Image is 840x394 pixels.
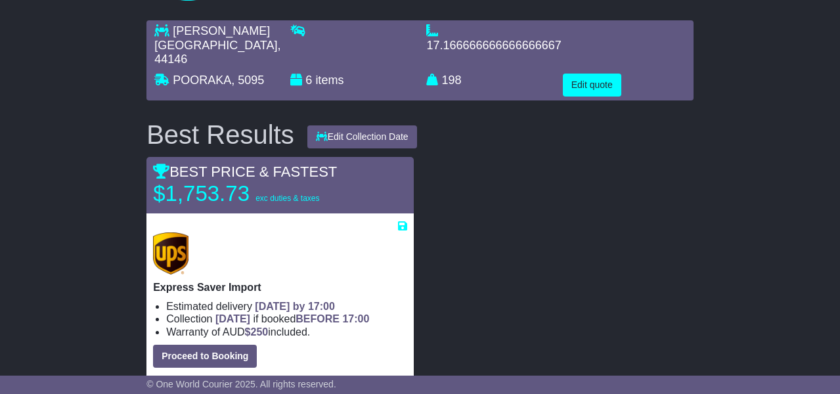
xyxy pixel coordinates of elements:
[307,125,417,148] button: Edit Collection Date
[166,300,407,313] li: Estimated delivery
[245,326,269,338] span: $
[563,74,621,97] button: Edit quote
[342,313,369,324] span: 17:00
[146,379,336,389] span: © One World Courier 2025. All rights reserved.
[426,39,561,52] span: 17.166666666666666667
[166,313,407,325] li: Collection
[231,74,264,87] span: , 5095
[215,313,369,324] span: if booked
[255,301,335,312] span: [DATE] by 17:00
[315,74,343,87] span: items
[173,74,231,87] span: POORAKA
[166,326,407,338] li: Warranty of AUD included.
[153,164,337,180] span: BEST PRICE & FASTEST
[442,74,462,87] span: 198
[251,326,269,338] span: 250
[215,313,250,324] span: [DATE]
[153,181,319,207] p: $1,753.73
[153,281,407,294] p: Express Saver Import
[153,345,257,368] button: Proceed to Booking
[154,39,280,66] span: , 44146
[140,120,301,149] div: Best Results
[154,24,277,52] span: [PERSON_NAME][GEOGRAPHIC_DATA]
[305,74,312,87] span: 6
[296,313,340,324] span: BEFORE
[255,194,319,203] span: exc duties & taxes
[153,232,188,274] img: UPS (new): Express Saver Import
